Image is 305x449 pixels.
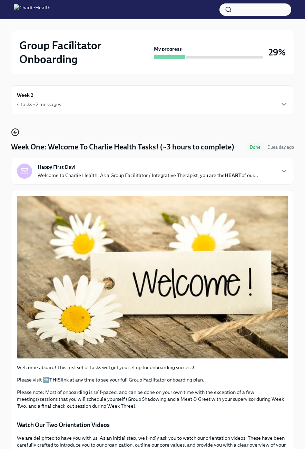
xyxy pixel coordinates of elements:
h3: 29% [268,46,286,59]
img: CharlieHealth [14,4,50,15]
h4: Week One: Welcome To Charlie Health Tasks! (~3 hours to complete) [11,142,234,152]
button: Zoom image [17,196,288,358]
span: September 9th, 2025 09:00 [267,144,294,150]
h6: Week 2 [17,91,33,99]
p: Watch Our Two Orientation Videos [17,421,288,429]
p: Please visit ➡️ link at any time to see your full Group Facilitator onboarding plan. [17,376,288,383]
p: Welcome to Charlie Health! As a Group Facilitator / Integrative Therapist, you are the of our... [38,172,258,179]
strong: My progress [154,45,182,52]
div: 4 tasks • 2 messages [17,101,61,108]
strong: a day ago [275,145,294,150]
a: THIS [49,377,61,383]
strong: HEART [225,172,242,178]
span: Done [246,145,265,150]
p: Welcome aboard! This first set of tasks will get you set up for onboarding success! [17,364,288,371]
h2: Group Facilitator Onboarding [19,39,151,66]
span: Due [267,145,294,150]
p: Please note: Most of onboarding is self-paced, and can be done on your own time with the exceptio... [17,389,288,409]
strong: Happy First Day! [38,164,76,170]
